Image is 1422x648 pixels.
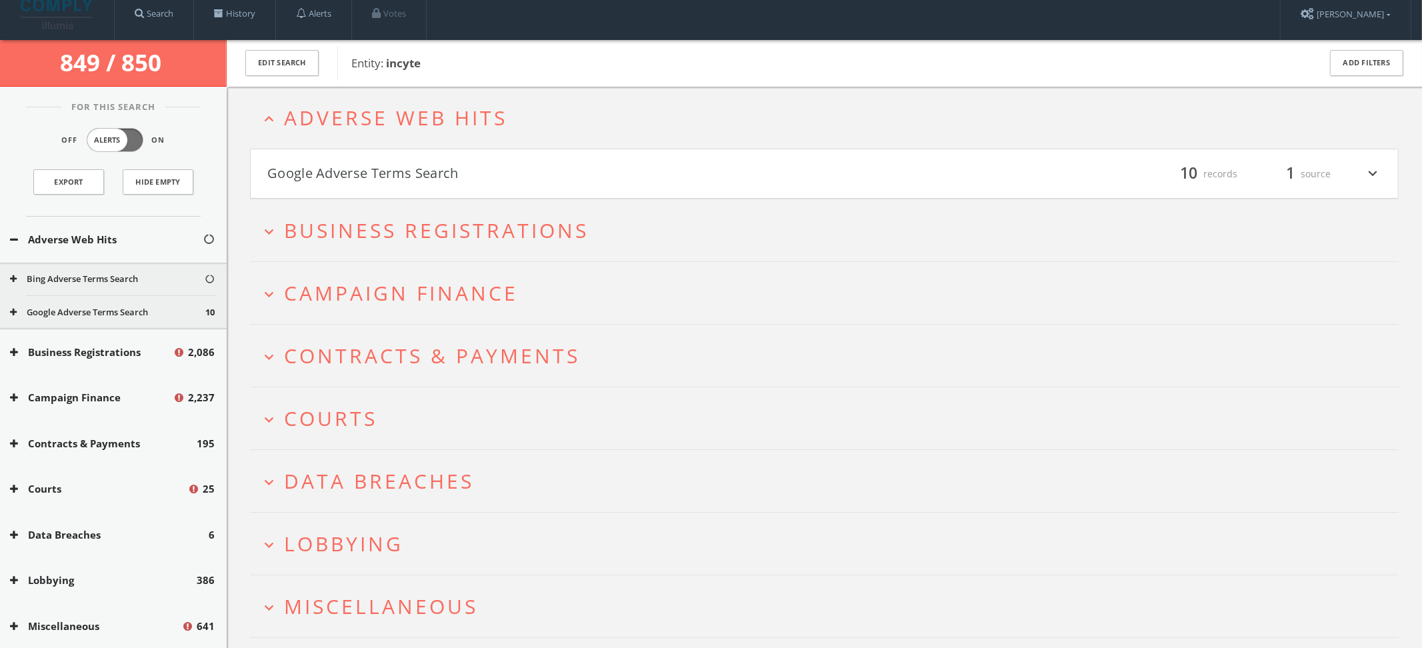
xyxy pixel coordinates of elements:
[209,527,215,543] span: 6
[10,619,181,634] button: Miscellaneous
[284,342,580,369] span: Contracts & Payments
[60,47,167,78] span: 849 / 850
[10,306,205,319] button: Google Adverse Terms Search
[284,467,474,495] span: Data Breaches
[260,595,1399,617] button: expand_moreMiscellaneous
[197,573,215,588] span: 386
[351,55,421,71] span: Entity:
[1364,163,1381,185] i: expand_more
[10,573,197,588] button: Lobbying
[197,619,215,634] span: 641
[10,273,204,286] button: Bing Adverse Terms Search
[1330,50,1403,76] button: Add Filters
[1251,163,1331,185] div: source
[260,473,278,491] i: expand_more
[1280,162,1301,185] span: 1
[1157,163,1237,185] div: records
[284,593,478,620] span: Miscellaneous
[284,405,377,432] span: Courts
[260,348,278,366] i: expand_more
[284,217,589,244] span: Business Registrations
[260,533,1399,555] button: expand_moreLobbying
[10,436,197,451] button: Contracts & Payments
[10,345,173,360] button: Business Registrations
[260,107,1399,129] button: expand_lessAdverse Web Hits
[62,135,78,146] span: Off
[61,101,165,114] span: For This Search
[152,135,165,146] span: On
[284,530,403,557] span: Lobbying
[123,169,193,195] button: Hide Empty
[197,436,215,451] span: 195
[10,390,173,405] button: Campaign Finance
[260,599,278,617] i: expand_more
[10,527,209,543] button: Data Breaches
[284,279,518,307] span: Campaign Finance
[203,481,215,497] span: 25
[1174,162,1203,185] span: 10
[386,55,421,71] b: incyte
[205,306,215,319] span: 10
[284,104,507,131] span: Adverse Web Hits
[260,407,1399,429] button: expand_moreCourts
[33,169,104,195] a: Export
[10,481,187,497] button: Courts
[260,411,278,429] i: expand_more
[260,223,278,241] i: expand_more
[260,282,1399,304] button: expand_moreCampaign Finance
[10,232,203,247] button: Adverse Web Hits
[267,163,825,185] button: Google Adverse Terms Search
[260,470,1399,492] button: expand_moreData Breaches
[188,345,215,360] span: 2,086
[245,50,319,76] button: Edit Search
[260,285,278,303] i: expand_more
[260,345,1399,367] button: expand_moreContracts & Payments
[260,536,278,554] i: expand_more
[260,110,278,128] i: expand_less
[188,390,215,405] span: 2,237
[260,219,1399,241] button: expand_moreBusiness Registrations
